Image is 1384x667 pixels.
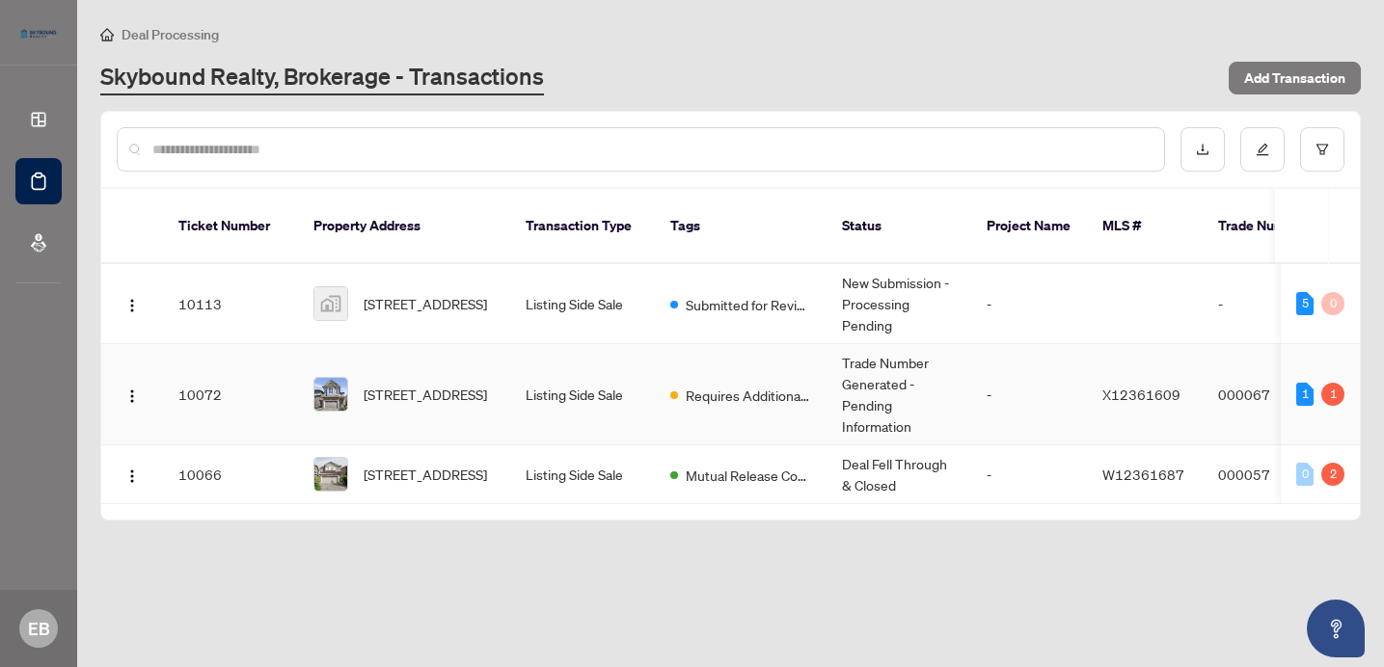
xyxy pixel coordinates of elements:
[686,385,811,406] span: Requires Additional Docs
[1300,127,1344,172] button: filter
[510,264,655,344] td: Listing Side Sale
[100,28,114,41] span: home
[117,379,148,410] button: Logo
[364,293,487,314] span: [STREET_ADDRESS]
[1321,463,1344,486] div: 2
[124,468,140,484] img: Logo
[971,344,1087,445] td: -
[1296,463,1314,486] div: 0
[827,344,971,445] td: Trade Number Generated - Pending Information
[686,465,811,486] span: Mutual Release Completed
[100,61,544,95] a: Skybound Realty, Brokerage - Transactions
[686,294,811,315] span: Submitted for Review
[510,189,655,264] th: Transaction Type
[1229,62,1361,94] button: Add Transaction
[314,458,347,491] img: thumbnail-img
[314,378,347,411] img: thumbnail-img
[122,26,219,43] span: Deal Processing
[510,344,655,445] td: Listing Side Sale
[314,287,347,320] img: thumbnail-img
[117,459,148,490] button: Logo
[163,264,298,344] td: 10113
[1196,143,1209,156] span: download
[971,264,1087,344] td: -
[1102,386,1180,403] span: X12361609
[298,189,510,264] th: Property Address
[124,298,140,313] img: Logo
[1180,127,1225,172] button: download
[117,288,148,319] button: Logo
[1296,383,1314,406] div: 1
[163,344,298,445] td: 10072
[1307,600,1365,657] button: Open asap
[971,445,1087,504] td: -
[364,384,487,405] span: [STREET_ADDRESS]
[124,388,140,404] img: Logo
[163,189,298,264] th: Ticket Number
[1203,264,1338,344] td: -
[971,189,1087,264] th: Project Name
[1321,383,1344,406] div: 1
[364,464,487,485] span: [STREET_ADDRESS]
[163,445,298,504] td: 10066
[1087,189,1203,264] th: MLS #
[827,445,971,504] td: Deal Fell Through & Closed
[1102,466,1184,483] span: W12361687
[1203,445,1338,504] td: 000057
[28,615,50,642] span: EB
[1316,143,1329,156] span: filter
[1321,292,1344,315] div: 0
[1240,127,1285,172] button: edit
[1203,344,1338,445] td: 000067
[827,264,971,344] td: New Submission - Processing Pending
[510,445,655,504] td: Listing Side Sale
[1296,292,1314,315] div: 5
[1203,189,1338,264] th: Trade Number
[15,24,62,43] img: logo
[1256,143,1269,156] span: edit
[827,189,971,264] th: Status
[1244,63,1345,93] span: Add Transaction
[655,189,827,264] th: Tags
